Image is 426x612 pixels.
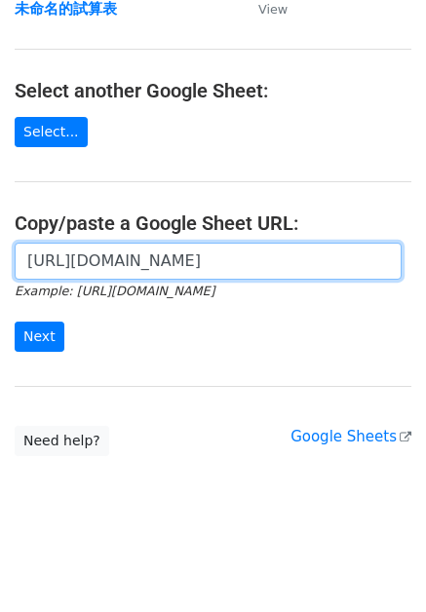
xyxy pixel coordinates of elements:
input: Paste your Google Sheet URL here [15,243,402,280]
a: Select... [15,117,88,147]
input: Next [15,322,64,352]
h4: Copy/paste a Google Sheet URL: [15,211,411,235]
iframe: Chat Widget [329,518,426,612]
a: Google Sheets [290,428,411,445]
h4: Select another Google Sheet: [15,79,411,102]
small: View [258,2,288,17]
small: Example: [URL][DOMAIN_NAME] [15,284,214,298]
a: Need help? [15,426,109,456]
div: 聊天小工具 [329,518,426,612]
